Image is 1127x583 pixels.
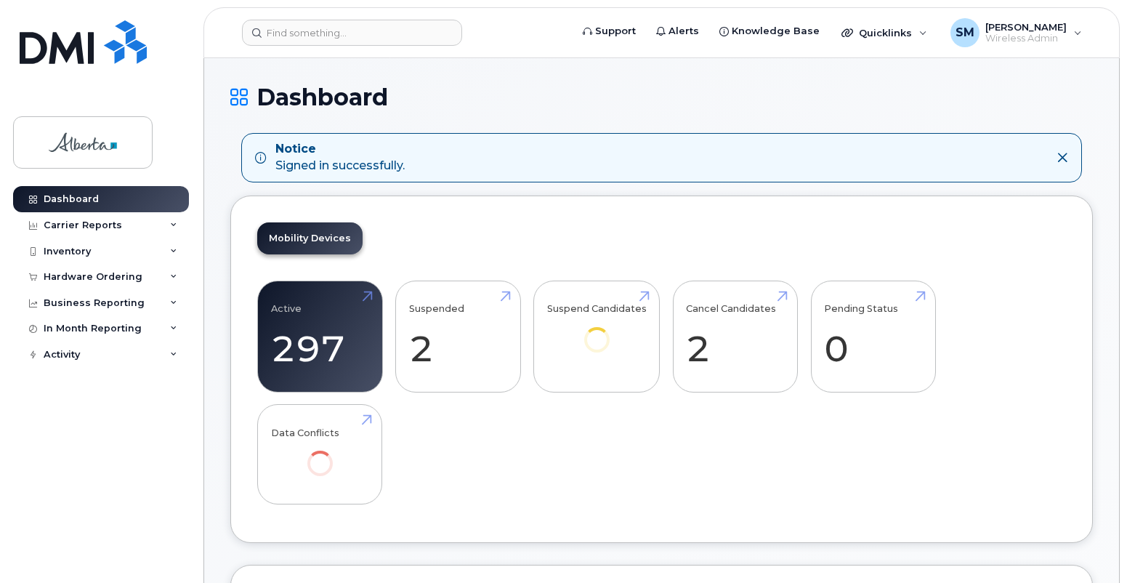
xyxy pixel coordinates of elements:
a: Suspended 2 [409,289,507,385]
a: Pending Status 0 [824,289,922,385]
a: Active 297 [271,289,369,385]
strong: Notice [275,141,405,158]
h1: Dashboard [230,84,1093,110]
a: Cancel Candidates 2 [686,289,784,385]
a: Data Conflicts [271,413,369,496]
a: Suspend Candidates [547,289,647,372]
div: Signed in successfully. [275,141,405,174]
a: Mobility Devices [257,222,363,254]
